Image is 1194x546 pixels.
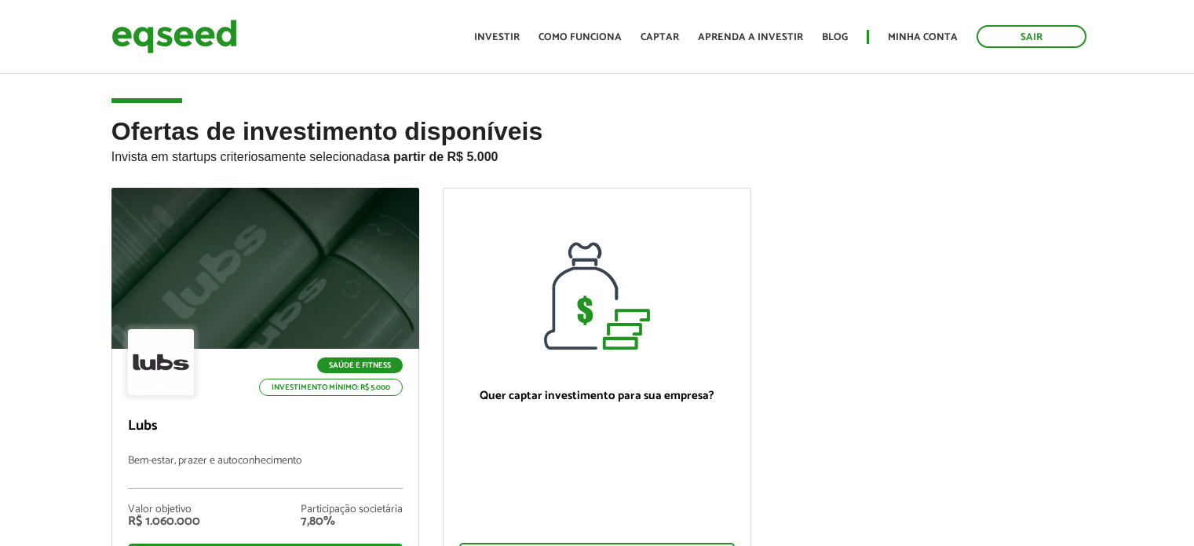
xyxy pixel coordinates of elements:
a: Como funciona [539,32,622,42]
h2: Ofertas de investimento disponíveis [111,118,1083,188]
p: Lubs [128,418,403,435]
a: Investir [474,32,520,42]
img: EqSeed [111,16,237,57]
p: Invista em startups criteriosamente selecionadas [111,145,1083,164]
a: Blog [822,32,848,42]
a: Aprenda a investir [698,32,803,42]
strong: a partir de R$ 5.000 [383,150,498,163]
a: Sair [977,25,1086,48]
p: Quer captar investimento para sua empresa? [459,389,735,403]
div: Valor objetivo [128,504,200,515]
p: Saúde e Fitness [317,357,403,373]
div: 7,80% [301,515,403,528]
a: Captar [641,32,679,42]
p: Bem-estar, prazer e autoconhecimento [128,455,403,489]
div: R$ 1.060.000 [128,515,200,528]
a: Minha conta [888,32,958,42]
p: Investimento mínimo: R$ 5.000 [259,379,403,396]
div: Participação societária [301,504,403,515]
